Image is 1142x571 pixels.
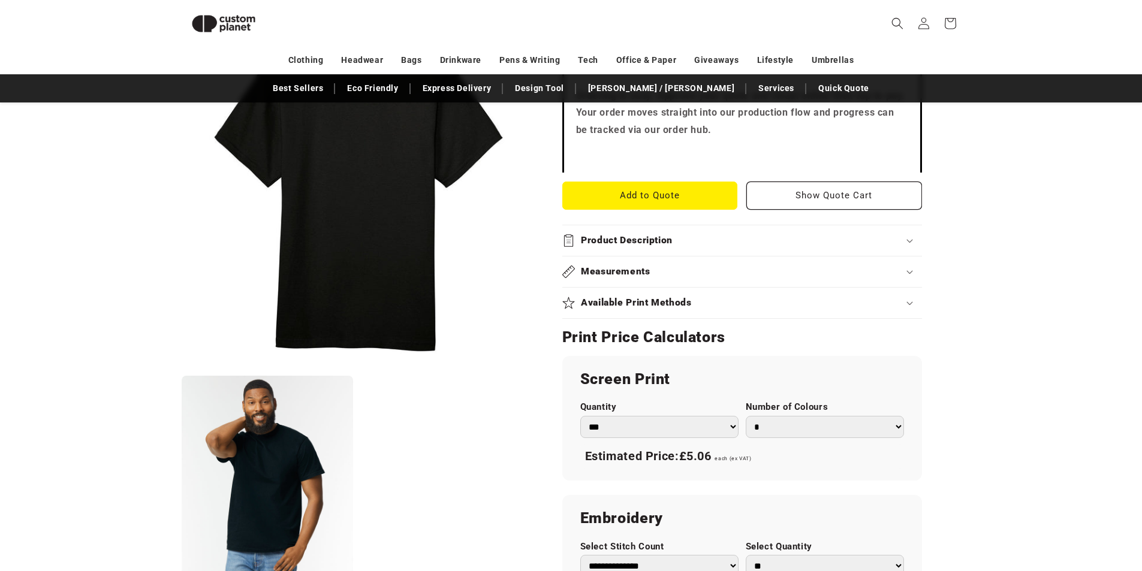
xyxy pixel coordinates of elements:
[616,50,676,71] a: Office & Paper
[499,50,560,71] a: Pens & Writing
[746,541,904,552] label: Select Quantity
[582,78,740,99] a: [PERSON_NAME] / [PERSON_NAME]
[884,10,911,37] summary: Search
[715,455,751,461] span: each (ex VAT)
[341,78,404,99] a: Eco Friendly
[267,78,329,99] a: Best Sellers
[401,50,421,71] a: Bags
[942,442,1142,571] iframe: Chat Widget
[580,370,904,389] h2: Screen Print
[580,401,739,413] label: Quantity
[581,297,692,309] h2: Available Print Methods
[581,265,650,278] h2: Measurements
[576,149,908,161] iframe: Customer reviews powered by Trustpilot
[580,541,739,552] label: Select Stitch Count
[581,234,673,247] h2: Product Description
[812,78,875,99] a: Quick Quote
[182,5,266,43] img: Custom Planet
[288,50,324,71] a: Clothing
[578,50,598,71] a: Tech
[562,225,922,256] summary: Product Description
[341,50,383,71] a: Headwear
[440,50,481,71] a: Drinkware
[746,182,922,210] button: Show Quote Cart
[576,90,906,136] strong: Ordering is easy. Approve your quote and visual online then tap to pay. Your order moves straight...
[580,509,904,528] h2: Embroidery
[580,444,904,469] div: Estimated Price:
[509,78,570,99] a: Design Tool
[562,256,922,287] summary: Measurements
[417,78,498,99] a: Express Delivery
[562,288,922,318] summary: Available Print Methods
[679,449,712,463] span: £5.06
[562,328,922,347] h2: Print Price Calculators
[757,50,794,71] a: Lifestyle
[694,50,739,71] a: Giveaways
[752,78,800,99] a: Services
[562,182,738,210] button: Add to Quote
[812,50,854,71] a: Umbrellas
[746,401,904,413] label: Number of Colours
